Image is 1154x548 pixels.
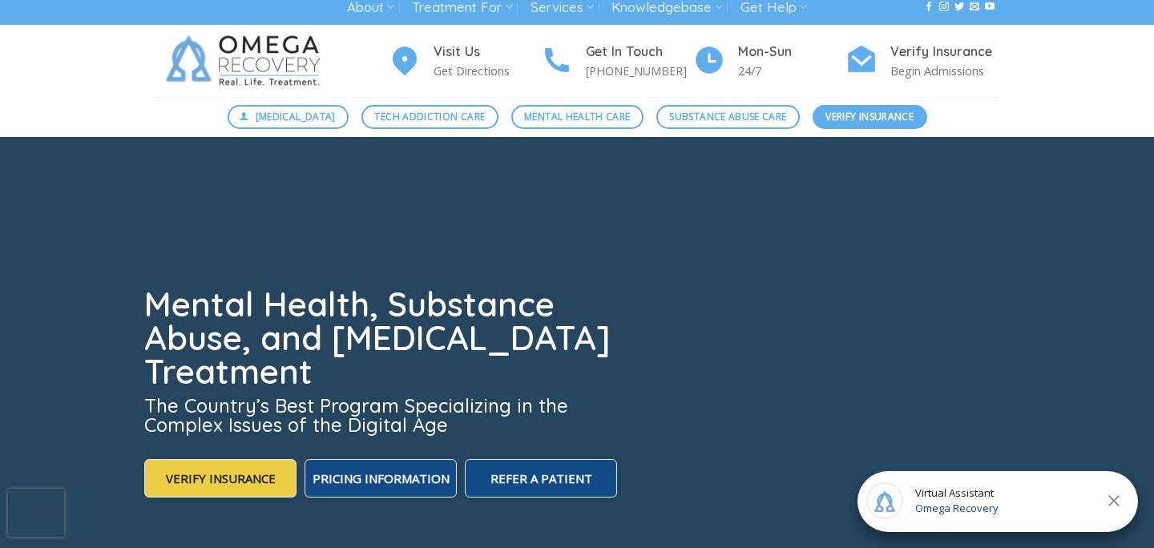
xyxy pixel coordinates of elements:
[374,109,485,124] span: Tech Addiction Care
[738,62,845,80] p: 24/7
[361,105,498,129] a: Tech Addiction Care
[825,109,914,124] span: Verify Insurance
[985,2,995,13] a: Follow on YouTube
[939,2,949,13] a: Follow on Instagram
[228,105,349,129] a: [MEDICAL_DATA]
[144,396,620,434] h3: The Country’s Best Program Specializing in the Complex Issues of the Digital Age
[954,2,964,13] a: Follow on Twitter
[890,42,998,62] h4: Verify Insurance
[813,105,927,129] a: Verify Insurance
[669,109,786,124] span: Substance Abuse Care
[586,62,693,80] p: [PHONE_NUMBER]
[156,25,337,97] img: Omega Recovery
[845,42,998,81] a: Verify Insurance Begin Admissions
[586,42,693,62] h4: Get In Touch
[434,62,541,80] p: Get Directions
[970,2,979,13] a: Send us an email
[656,105,800,129] a: Substance Abuse Care
[511,105,644,129] a: Mental Health Care
[541,42,693,81] a: Get In Touch [PHONE_NUMBER]
[890,62,998,80] p: Begin Admissions
[434,42,541,62] h4: Visit Us
[256,109,336,124] span: [MEDICAL_DATA]
[389,42,541,81] a: Visit Us Get Directions
[8,489,64,537] iframe: reCAPTCHA
[924,2,934,13] a: Follow on Facebook
[738,42,845,62] h4: Mon-Sun
[144,288,620,389] h1: Mental Health, Substance Abuse, and [MEDICAL_DATA] Treatment
[524,109,630,124] span: Mental Health Care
